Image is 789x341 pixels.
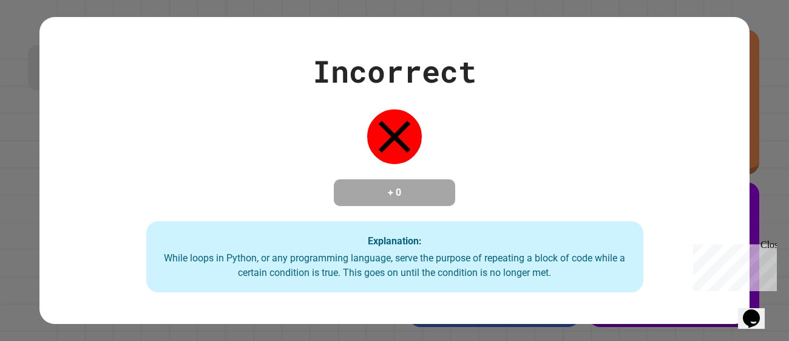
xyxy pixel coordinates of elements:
[368,235,422,246] strong: Explanation:
[158,251,631,280] div: While loops in Python, or any programming language, serve the purpose of repeating a block of cod...
[5,5,84,77] div: Chat with us now!Close
[688,239,777,291] iframe: chat widget
[738,292,777,329] iframe: chat widget
[346,185,443,200] h4: + 0
[313,49,476,94] div: Incorrect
